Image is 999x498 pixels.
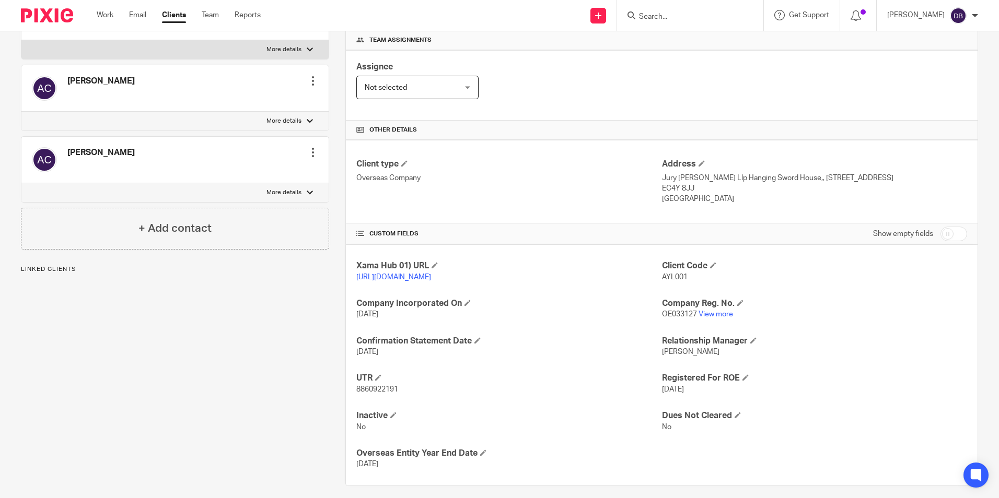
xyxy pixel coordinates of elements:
a: View more [699,311,733,318]
a: Email [129,10,146,20]
span: Other details [369,126,417,134]
h4: Dues Not Cleared [662,410,967,421]
span: 8860922191 [356,386,398,393]
h4: Client Code [662,260,967,271]
p: More details [266,188,301,197]
h4: UTR [356,373,661,384]
h4: + Add contact [138,220,212,236]
span: [PERSON_NAME] [662,348,719,355]
img: svg%3E [950,7,967,24]
span: [DATE] [356,348,378,355]
img: svg%3E [32,76,57,101]
input: Search [638,13,732,22]
p: EC4Y 8JJ [662,183,967,194]
p: [GEOGRAPHIC_DATA] [662,194,967,204]
h4: Xama Hub 01) URL [356,260,661,271]
span: OE033127 [662,311,697,318]
h4: Company Incorporated On [356,298,661,309]
h4: Registered For ROE [662,373,967,384]
span: [DATE] [356,460,378,468]
img: svg%3E [32,147,57,172]
a: [URL][DOMAIN_NAME] [356,274,431,281]
span: AYL001 [662,274,688,281]
h4: Overseas Entity Year End Date [356,448,661,459]
h4: Confirmation Statement Date [356,336,661,347]
h4: [PERSON_NAME] [67,76,135,87]
a: Clients [162,10,186,20]
a: Team [202,10,219,20]
p: More details [266,117,301,125]
span: [DATE] [662,386,684,393]
img: Pixie [21,8,73,22]
h4: Inactive [356,410,661,421]
span: No [662,423,671,431]
label: Show empty fields [873,229,933,239]
h4: [PERSON_NAME] [67,147,135,158]
span: [DATE] [356,311,378,318]
span: No [356,423,366,431]
p: More details [266,45,301,54]
span: Not selected [365,84,407,91]
p: Jury [PERSON_NAME] Llp Hanging Sword House,, [STREET_ADDRESS] [662,173,967,183]
span: Get Support [789,11,829,19]
a: Work [97,10,113,20]
span: Assignee [356,63,393,71]
h4: Client type [356,159,661,170]
h4: CUSTOM FIELDS [356,230,661,238]
p: Overseas Company [356,173,661,183]
p: [PERSON_NAME] [887,10,945,20]
h4: Company Reg. No. [662,298,967,309]
span: Team assignments [369,36,432,44]
a: Reports [235,10,261,20]
h4: Relationship Manager [662,336,967,347]
p: Linked clients [21,265,329,274]
h4: Address [662,159,967,170]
